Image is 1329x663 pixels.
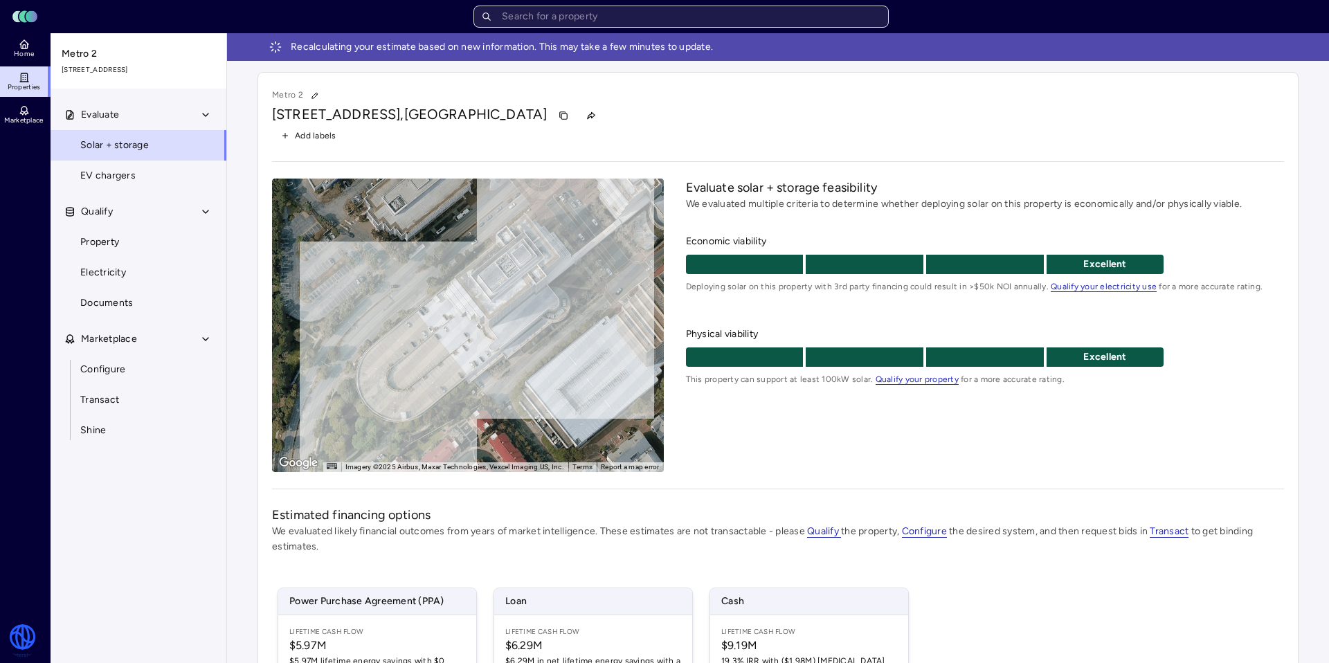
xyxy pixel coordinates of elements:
[686,327,1284,342] span: Physical viability
[1047,257,1164,272] p: Excellent
[902,525,947,537] a: Configure
[505,626,681,637] span: Lifetime Cash Flow
[686,280,1284,293] span: Deploying solar on this property with 3rd party financing could result in >$50k NOI annually. for...
[80,296,133,311] span: Documents
[275,454,321,472] a: Open this area in Google Maps (opens a new window)
[80,235,119,250] span: Property
[50,161,227,191] a: EV chargers
[50,130,227,161] a: Solar + storage
[50,354,227,385] a: Configure
[50,415,227,446] a: Shine
[721,626,897,637] span: Lifetime Cash Flow
[62,46,217,62] span: Metro 2
[876,374,959,384] a: Qualify your property
[876,374,959,385] span: Qualify your property
[51,197,228,227] button: Qualify
[721,637,897,654] span: $9.19M
[81,107,119,122] span: Evaluate
[62,64,217,75] span: [STREET_ADDRESS]
[14,50,34,58] span: Home
[1150,525,1188,538] span: Transact
[473,6,889,28] input: Search for a property
[686,179,1284,197] h2: Evaluate solar + storage feasibility
[902,525,947,538] span: Configure
[505,637,681,654] span: $6.29M
[686,197,1284,212] p: We evaluated multiple criteria to determine whether deploying solar on this property is economica...
[50,257,227,288] a: Electricity
[51,324,228,354] button: Marketplace
[80,423,106,438] span: Shine
[572,463,593,471] a: Terms (opens in new tab)
[51,100,228,130] button: Evaluate
[289,626,465,637] span: Lifetime Cash Flow
[4,116,43,125] span: Marketplace
[80,392,119,408] span: Transact
[80,168,136,183] span: EV chargers
[50,227,227,257] a: Property
[81,204,113,219] span: Qualify
[710,588,908,615] span: Cash
[1047,349,1164,365] p: Excellent
[807,525,841,537] a: Qualify
[686,234,1284,249] span: Economic viability
[272,127,345,145] button: Add labels
[80,265,126,280] span: Electricity
[601,463,660,471] a: Report a map error
[81,331,137,347] span: Marketplace
[1051,282,1157,292] span: Qualify your electricity use
[272,106,404,122] span: [STREET_ADDRESS],
[80,362,125,377] span: Configure
[1150,525,1188,537] a: Transact
[278,588,476,615] span: Power Purchase Agreement (PPA)
[291,39,713,55] span: Recalculating your estimate based on new information. This may take a few minutes to update.
[345,463,564,471] span: Imagery ©2025 Airbus, Maxar Technologies, Vexcel Imaging US, Inc.
[8,624,37,657] img: Watershed
[275,454,321,472] img: Google
[807,525,841,538] span: Qualify
[8,83,41,91] span: Properties
[289,637,465,654] span: $5.97M
[404,106,548,122] span: [GEOGRAPHIC_DATA]
[272,524,1284,554] p: We evaluated likely financial outcomes from years of market intelligence. These estimates are not...
[686,372,1284,386] span: This property can support at least 100kW solar. for a more accurate rating.
[295,129,336,143] span: Add labels
[80,138,149,153] span: Solar + storage
[327,463,336,469] button: Keyboard shortcuts
[272,506,1284,524] h2: Estimated financing options
[272,87,324,105] p: Metro 2
[1051,282,1157,291] a: Qualify your electricity use
[50,288,227,318] a: Documents
[50,385,227,415] a: Transact
[494,588,692,615] span: Loan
